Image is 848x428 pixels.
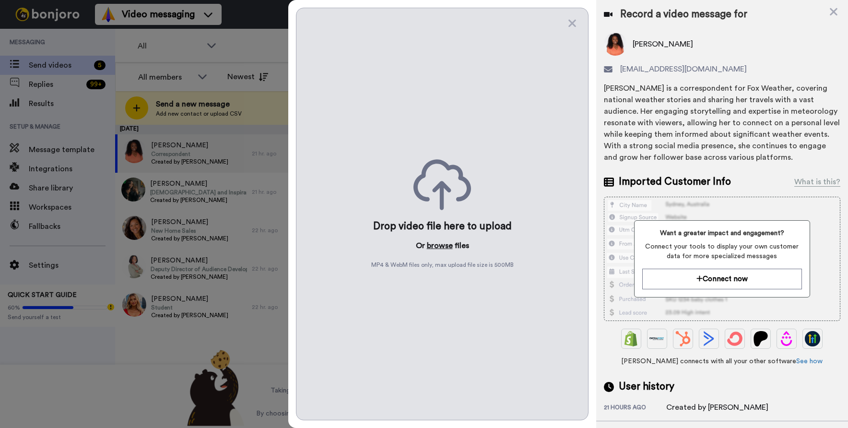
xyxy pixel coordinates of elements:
button: browse [427,240,453,251]
img: GoHighLevel [805,331,820,346]
img: Ontraport [649,331,665,346]
span: [EMAIL_ADDRESS][DOMAIN_NAME] [620,63,747,75]
span: MP4 & WebM files only, max upload file size is 500 MB [371,261,514,269]
p: Or files [416,240,469,251]
button: Connect now [642,269,802,289]
img: ConvertKit [727,331,742,346]
span: Want a greater impact and engagement? [642,228,802,238]
span: Connect your tools to display your own customer data for more specialized messages [642,242,802,261]
div: Drop video file here to upload [373,220,512,233]
img: Drip [779,331,794,346]
div: 21 hours ago [604,404,666,413]
span: [PERSON_NAME] connects with all your other software [604,357,840,366]
img: ActiveCampaign [701,331,717,346]
img: Hubspot [675,331,691,346]
img: Shopify [624,331,639,346]
div: What is this? [794,176,840,188]
div: [PERSON_NAME] is a correspondent for Fox Weather, covering national weather stories and sharing h... [604,83,840,163]
div: Created by [PERSON_NAME] [666,402,768,413]
img: Patreon [753,331,768,346]
a: See how [796,358,823,365]
span: Imported Customer Info [619,175,731,189]
span: User history [619,380,674,394]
